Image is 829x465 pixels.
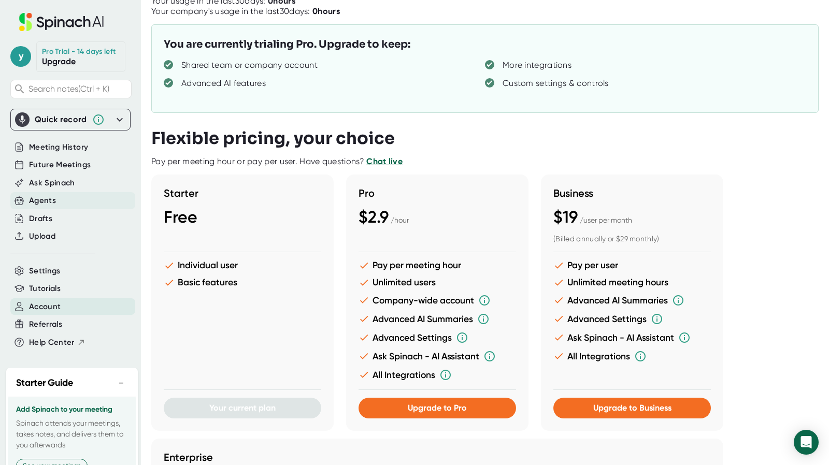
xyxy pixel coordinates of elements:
[29,141,88,153] button: Meeting History
[359,398,516,418] button: Upgrade to Pro
[580,216,632,224] span: / user per month
[164,398,321,418] button: Your current plan
[359,277,516,288] li: Unlimited users
[359,207,389,227] span: $2.9
[29,337,75,348] span: Help Center
[29,337,85,348] button: Help Center
[16,376,73,390] h2: Starter Guide
[553,331,711,344] li: Ask Spinach - AI Assistant
[115,375,128,390] button: −
[503,78,609,89] div: Custom settings & controls
[42,47,116,56] div: Pro Trial - 14 days left
[359,350,516,362] li: Ask Spinach - AI Assistant
[794,430,819,455] div: Open Intercom Messenger
[29,230,55,242] button: Upload
[209,403,276,413] span: Your current plan
[553,350,711,362] li: All Integrations
[359,294,516,307] li: Company-wide account
[553,235,711,244] div: (Billed annually or $29 monthly)
[164,277,321,288] li: Basic features
[164,187,321,199] h3: Starter
[164,260,321,271] li: Individual user
[16,405,128,414] h3: Add Spinach to your meeting
[553,207,578,227] span: $19
[29,265,61,277] button: Settings
[29,159,91,171] button: Future Meetings
[312,6,340,16] b: 0 hours
[553,187,711,199] h3: Business
[29,195,56,207] button: Agents
[553,277,711,288] li: Unlimited meeting hours
[164,451,711,463] h3: Enterprise
[359,260,516,271] li: Pay per meeting hour
[181,60,318,70] div: Shared team or company account
[553,260,711,271] li: Pay per user
[553,313,711,325] li: Advanced Settings
[10,46,31,67] span: y
[164,207,197,227] span: Free
[28,84,109,94] span: Search notes (Ctrl + K)
[366,156,403,166] a: Chat live
[181,78,266,89] div: Advanced AI features
[164,37,410,52] h3: You are currently trialing Pro. Upgrade to keep:
[29,318,62,330] button: Referrals
[503,60,571,70] div: More integrations
[35,114,87,125] div: Quick record
[16,418,128,451] p: Spinach attends your meetings, takes notes, and delivers them to you afterwards
[29,177,75,189] button: Ask Spinach
[391,216,409,224] span: / hour
[593,403,671,413] span: Upgrade to Business
[151,156,403,167] div: Pay per meeting hour or pay per user. Have questions?
[29,301,61,313] button: Account
[359,313,516,325] li: Advanced AI Summaries
[408,403,467,413] span: Upgrade to Pro
[359,331,516,344] li: Advanced Settings
[359,187,516,199] h3: Pro
[151,6,340,17] div: Your company's usage in the last 30 days:
[553,294,711,307] li: Advanced AI Summaries
[15,109,126,130] div: Quick record
[29,213,52,225] button: Drafts
[151,128,395,148] h3: Flexible pricing, your choice
[553,398,711,418] button: Upgrade to Business
[359,369,516,381] li: All Integrations
[42,56,76,66] a: Upgrade
[29,283,61,295] button: Tutorials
